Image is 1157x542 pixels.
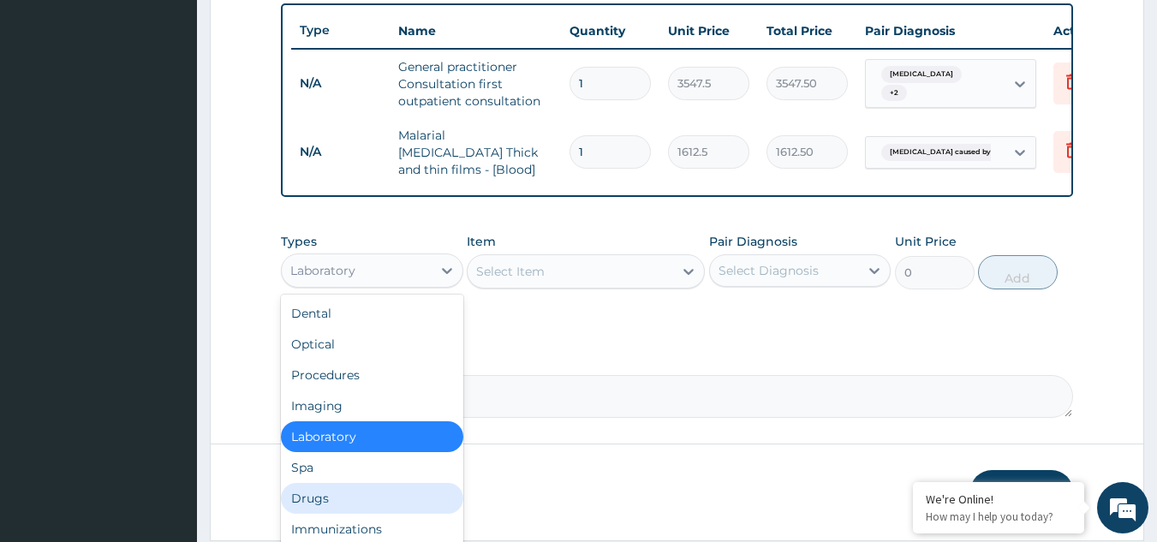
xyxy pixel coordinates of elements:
[390,50,561,118] td: General practitioner Consultation first outpatient consultation
[390,14,561,48] th: Name
[291,68,390,99] td: N/A
[1045,14,1130,48] th: Actions
[467,233,496,250] label: Item
[659,14,758,48] th: Unit Price
[895,233,957,250] label: Unit Price
[281,298,463,329] div: Dental
[281,452,463,483] div: Spa
[970,470,1073,515] button: Submit
[561,14,659,48] th: Quantity
[281,360,463,390] div: Procedures
[290,262,355,279] div: Laboratory
[881,66,962,83] span: [MEDICAL_DATA]
[719,262,819,279] div: Select Diagnosis
[281,235,317,249] label: Types
[281,483,463,514] div: Drugs
[281,421,463,452] div: Laboratory
[89,96,288,118] div: Chat with us now
[281,9,322,50] div: Minimize live chat window
[881,85,907,102] span: + 2
[856,14,1045,48] th: Pair Diagnosis
[709,233,797,250] label: Pair Diagnosis
[881,144,1066,161] span: [MEDICAL_DATA] caused by [PERSON_NAME]...
[926,491,1071,507] div: We're Online!
[32,86,69,128] img: d_794563401_company_1708531726252_794563401
[9,360,326,420] textarea: Type your message and hit 'Enter'
[476,263,545,280] div: Select Item
[291,136,390,168] td: N/A
[281,351,1074,366] label: Comment
[291,15,390,46] th: Type
[99,162,236,335] span: We're online!
[281,329,463,360] div: Optical
[390,118,561,187] td: Malarial [MEDICAL_DATA] Thick and thin films - [Blood]
[926,509,1071,524] p: How may I help you today?
[758,14,856,48] th: Total Price
[281,390,463,421] div: Imaging
[978,255,1058,289] button: Add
